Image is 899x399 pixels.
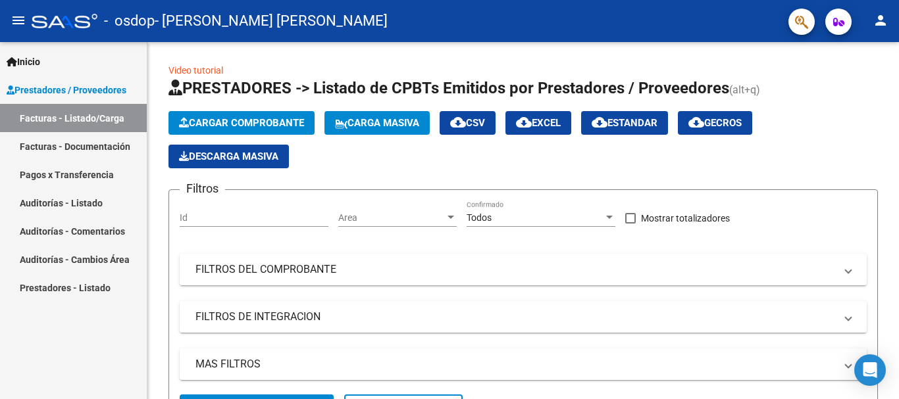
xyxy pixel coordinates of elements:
[678,111,752,135] button: Gecros
[450,117,485,129] span: CSV
[581,111,668,135] button: Estandar
[729,83,760,96] span: (alt+q)
[104,7,155,35] span: - osdop
[324,111,430,135] button: Carga Masiva
[168,65,223,76] a: Video tutorial
[180,179,225,198] h3: Filtros
[516,117,561,129] span: EXCEL
[467,212,492,223] span: Todos
[516,114,532,130] mat-icon: cloud_download
[168,111,315,135] button: Cargar Comprobante
[195,310,835,324] mat-panel-title: FILTROS DE INTEGRACION
[179,151,278,162] span: Descarga Masiva
[180,254,867,285] mat-expansion-panel-header: FILTROS DEL COMPROBANTE
[335,117,419,129] span: Carga Masiva
[168,79,729,97] span: PRESTADORES -> Listado de CPBTs Emitidos por Prestadores / Proveedores
[450,114,466,130] mat-icon: cloud_download
[641,210,730,226] span: Mostrar totalizadores
[195,262,835,277] mat-panel-title: FILTROS DEL COMPROBANTE
[338,212,445,223] span: Area
[854,354,886,386] div: Open Intercom Messenger
[592,114,607,130] mat-icon: cloud_download
[155,7,388,35] span: - [PERSON_NAME] [PERSON_NAME]
[873,12,888,28] mat-icon: person
[180,348,867,380] mat-expansion-panel-header: MAS FILTROS
[7,83,126,97] span: Prestadores / Proveedores
[688,117,742,129] span: Gecros
[180,301,867,333] mat-expansion-panel-header: FILTROS DE INTEGRACION
[592,117,657,129] span: Estandar
[168,145,289,168] app-download-masive: Descarga masiva de comprobantes (adjuntos)
[195,357,835,371] mat-panel-title: MAS FILTROS
[440,111,496,135] button: CSV
[505,111,571,135] button: EXCEL
[179,117,304,129] span: Cargar Comprobante
[688,114,704,130] mat-icon: cloud_download
[11,12,26,28] mat-icon: menu
[168,145,289,168] button: Descarga Masiva
[7,55,40,69] span: Inicio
